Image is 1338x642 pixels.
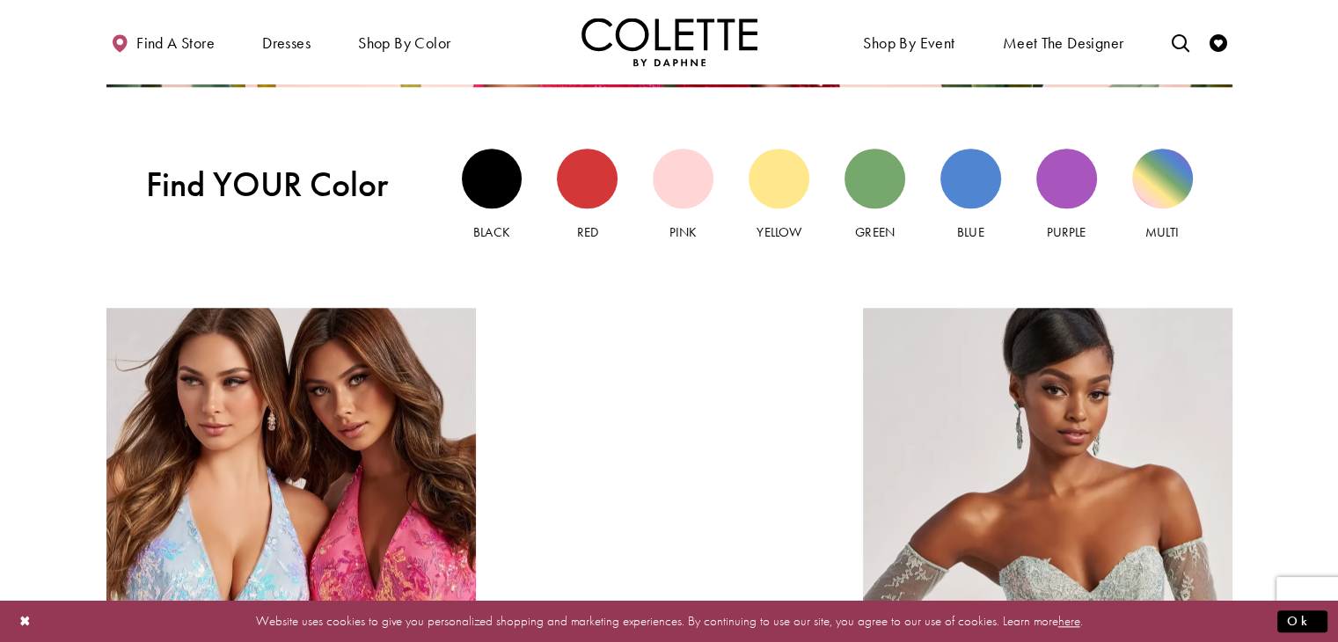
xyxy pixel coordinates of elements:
img: Colette by Daphne [581,18,757,66]
a: Visit Home Page [581,18,757,66]
a: Pink view Pink [653,149,713,243]
span: Blue [957,223,983,241]
div: Purple view [1036,149,1097,209]
span: Shop By Event [859,18,959,66]
a: Black view Black [462,149,523,243]
span: Black [473,223,509,241]
a: Purple view Purple [1036,149,1097,243]
span: Dresses [258,18,315,66]
a: Yellow view Yellow [749,149,809,243]
div: Green view [844,149,905,209]
a: Blue view Blue [940,149,1001,243]
p: Website uses cookies to give you personalized shopping and marketing experiences. By continuing t... [127,609,1211,633]
div: Blue view [940,149,1001,209]
a: Multi view Multi [1132,149,1193,243]
span: Find YOUR Color [146,164,422,205]
button: Submit Dialog [1277,610,1327,632]
span: Dresses [262,34,311,52]
a: Meet the designer [998,18,1129,66]
a: Find a store [106,18,219,66]
a: Toggle search [1166,18,1193,66]
div: Black view [462,149,523,209]
a: Green view Green [844,149,905,243]
span: Pink [669,223,697,241]
div: Multi view [1132,149,1193,209]
span: Yellow [757,223,801,241]
a: Red view Red [557,149,618,243]
a: here [1058,612,1080,630]
span: Shop by color [354,18,455,66]
span: Green [855,223,894,241]
span: Shop by color [358,34,450,52]
a: Check Wishlist [1205,18,1232,66]
div: Red view [557,149,618,209]
span: Shop By Event [863,34,954,52]
div: Yellow view [749,149,809,209]
span: Red [577,223,598,241]
span: Purple [1047,223,1086,241]
button: Close Dialog [11,606,40,637]
span: Meet the designer [1003,34,1124,52]
span: Multi [1145,223,1179,241]
div: Pink view [653,149,713,209]
span: Find a store [136,34,215,52]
